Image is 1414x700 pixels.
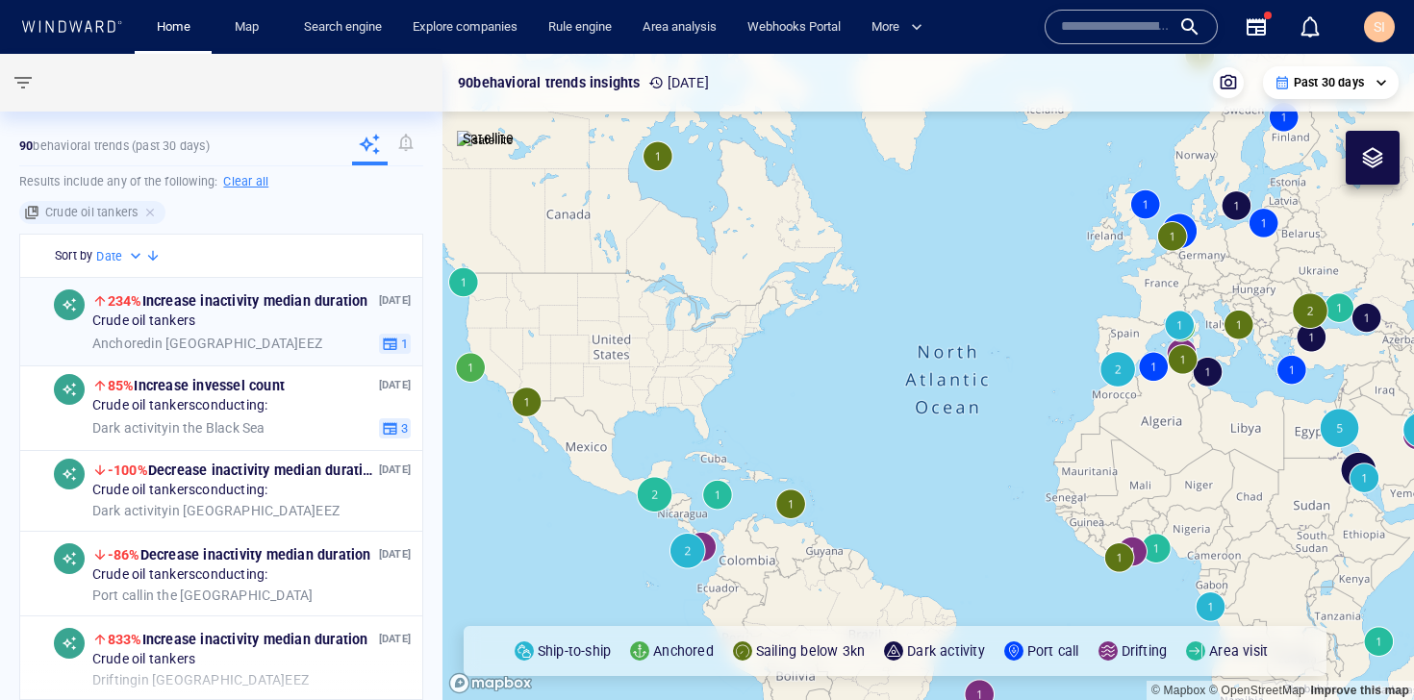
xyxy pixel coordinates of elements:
strong: 90 [19,138,33,153]
span: 3 [398,420,408,437]
span: Increase in vessel count [108,378,285,393]
img: satellite [457,131,514,150]
span: SI [1374,19,1385,35]
span: Increase in activity median duration [108,293,368,309]
a: Home [149,11,198,44]
p: [DATE] [379,462,411,480]
button: Map [219,11,281,44]
span: 85% [108,378,135,393]
span: Crude oil tankers conducting: [92,567,268,585]
span: in the Black Sea [92,420,265,437]
p: [DATE] [379,631,411,649]
span: 833% [108,632,142,647]
span: 1 [398,336,408,353]
p: Past 30 days [1294,74,1364,91]
span: 234% [108,293,142,309]
a: Mapbox [1151,684,1205,697]
h6: Crude oil tankers [45,203,138,222]
span: Dark activity [92,503,169,518]
span: Dark activity [92,420,169,436]
button: Home [142,11,204,44]
a: Map [227,11,273,44]
span: More [871,16,922,38]
p: Satellite [463,127,514,150]
button: More [864,11,939,44]
span: Crude oil tankers [92,652,195,669]
a: Search engine [296,11,390,44]
p: [DATE] [379,546,411,564]
iframe: Chat [1332,613,1400,686]
h6: Results include any of the following: [19,166,423,197]
canvas: Map [442,54,1414,700]
button: 3 [379,418,411,439]
button: SI [1360,8,1399,46]
div: Date [96,247,145,266]
a: Map feedback [1310,684,1409,697]
p: Area visit [1209,639,1268,662]
a: Mapbox logo [448,672,533,694]
a: OpenStreetMap [1209,684,1305,697]
h6: Date [96,247,122,266]
a: Explore companies [405,11,525,44]
span: Anchored [92,336,152,351]
p: Port call [1027,639,1079,662]
p: Ship-to-ship [538,639,611,662]
h6: Sort by [55,246,92,265]
div: Past 30 days [1275,74,1387,91]
span: Crude oil tankers [92,313,195,331]
p: Dark activity [907,639,985,662]
a: Rule engine [541,11,619,44]
p: [DATE] [648,71,709,94]
p: Drifting [1122,639,1168,662]
span: Crude oil tankers conducting: [92,398,268,415]
span: in the [GEOGRAPHIC_DATA] [92,587,314,605]
span: Decrease in activity median duration [108,462,379,478]
p: Anchored [653,639,714,662]
a: Area analysis [635,11,724,44]
p: [DATE] [379,377,411,395]
span: Crude oil tankers conducting: [92,483,268,500]
a: Webhooks Portal [740,11,848,44]
button: 1 [379,334,411,355]
span: -100% [108,462,148,478]
p: Sailing below 3kn [756,639,865,662]
span: Decrease in activity median duration [108,547,371,562]
h6: Clear all [223,172,268,191]
div: Notification center [1299,15,1322,38]
div: Crude oil tankers [19,201,165,224]
p: [DATE] [379,292,411,311]
p: behavioral trends (Past 30 days) [19,137,210,155]
span: in [GEOGRAPHIC_DATA] EEZ [92,503,340,520]
span: Increase in activity median duration [108,632,368,647]
p: 90 behavioral trends insights [458,71,641,94]
span: Port call [92,587,143,603]
span: -86% [108,547,140,562]
span: in [GEOGRAPHIC_DATA] EEZ [92,336,322,353]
